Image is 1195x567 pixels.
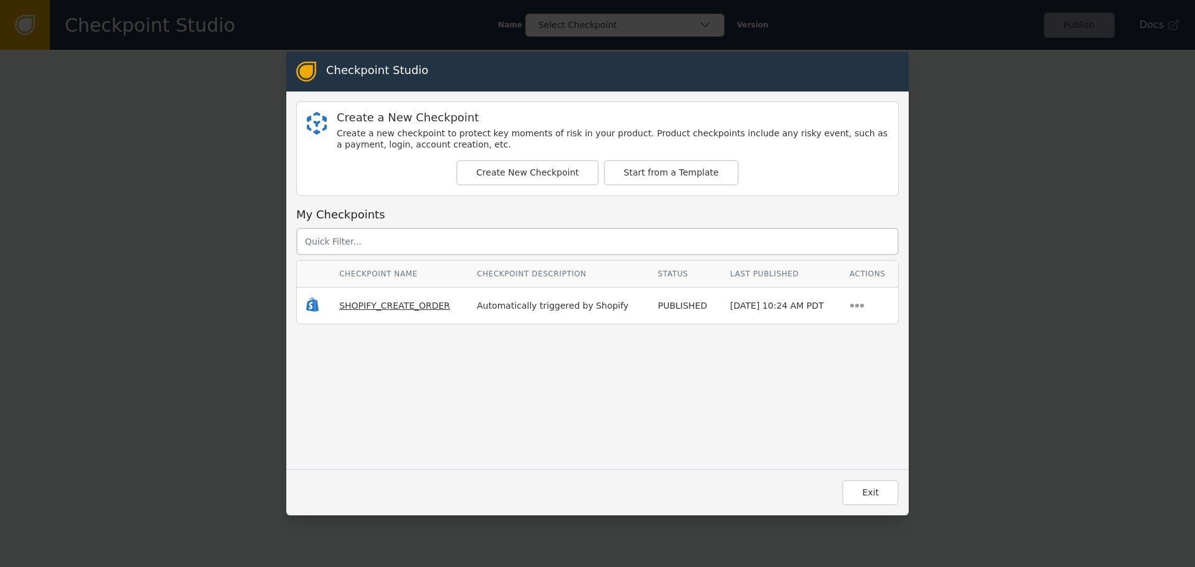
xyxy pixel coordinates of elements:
th: Status [649,261,721,288]
span: SHOPIFY_CREATE_ORDER [339,301,450,311]
button: Exit [842,480,899,505]
input: Quick Filter... [296,228,899,255]
th: Checkpoint Description [467,261,649,288]
th: Checkpoint Name [330,261,467,288]
th: Last Published [721,261,840,288]
button: Start from a Template [604,160,739,185]
button: Create New Checkpoint [456,160,599,185]
th: Actions [840,261,898,288]
div: Checkpoint Studio [326,62,428,82]
div: Create a New Checkpoint [337,112,888,123]
div: PUBLISHED [658,299,711,312]
div: My Checkpoints [296,206,899,223]
div: [DATE] 10:24 AM PDT [730,299,831,312]
div: Create a new checkpoint to protect key moments of risk in your product. Product checkpoints inclu... [337,128,888,150]
span: Automatically triggered by Shopify [477,301,629,311]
